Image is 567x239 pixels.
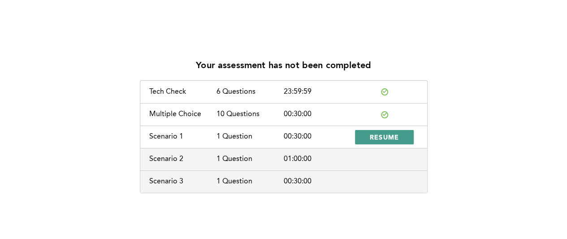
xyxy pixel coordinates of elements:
div: 10 Questions [216,110,284,118]
p: Your assessment has not been completed [196,61,371,71]
div: 00:30:00 [284,178,351,186]
div: Scenario 2 [149,155,216,163]
div: 00:30:00 [284,133,351,141]
div: Scenario 1 [149,133,216,141]
div: 23:59:59 [284,88,351,96]
div: 1 Question [216,133,284,141]
div: 00:30:00 [284,110,351,118]
div: 1 Question [216,155,284,163]
span: RESUME [370,133,399,141]
button: RESUME [355,130,414,144]
div: 6 Questions [216,88,284,96]
div: 01:00:00 [284,155,351,163]
div: Scenario 3 [149,178,216,186]
div: Multiple Choice [149,110,216,118]
div: Tech Check [149,88,216,96]
div: 1 Question [216,178,284,186]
